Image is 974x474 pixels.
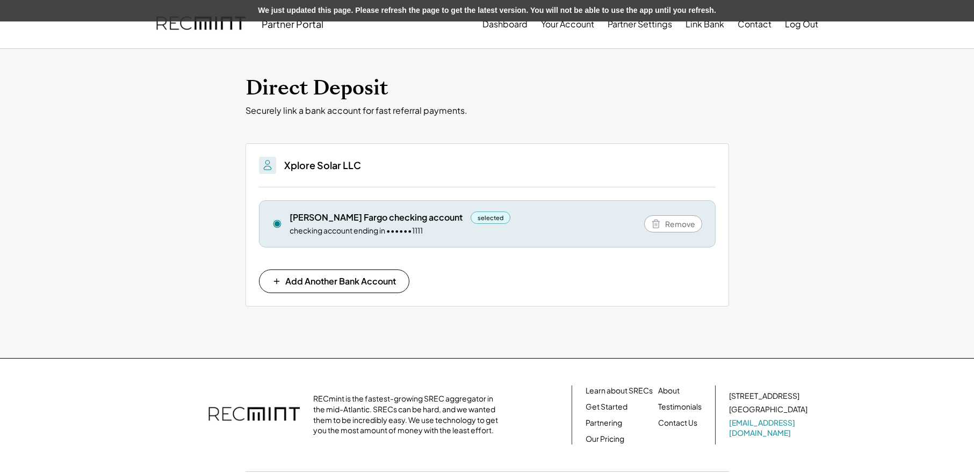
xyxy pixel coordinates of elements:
button: Partner Settings [608,13,672,35]
a: Get Started [586,402,627,412]
div: RECmint is the fastest-growing SREC aggregator in the mid-Atlantic. SRECs can be hard, and we wan... [313,393,504,435]
a: Contact Us [658,418,697,428]
button: Add Another Bank Account [259,269,409,293]
h3: Xplore Solar LLC [284,159,361,171]
a: About [658,385,680,396]
a: Learn about SRECs [586,385,653,396]
div: [STREET_ADDRESS] [729,391,799,402]
button: Dashboard [482,13,528,35]
button: Contact [738,13,771,35]
a: Partnering [586,418,622,428]
h1: Direct Deposit [246,76,729,101]
img: People.svg [261,159,274,172]
div: [PERSON_NAME] Fargo checking account [290,212,463,223]
img: recmint-logotype%403x.png [156,6,246,42]
img: recmint-logotype%403x.png [208,396,300,434]
div: checking account ending in ••••••1111 [290,225,423,236]
div: [GEOGRAPHIC_DATA] [729,404,807,415]
div: Partner Portal [262,18,323,30]
button: Log Out [785,13,818,35]
a: [EMAIL_ADDRESS][DOMAIN_NAME] [729,418,810,439]
span: Add Another Bank Account [285,277,396,286]
button: Your Account [541,13,594,35]
div: selected [471,212,511,224]
a: Testimonials [658,402,702,412]
span: Remove [665,220,695,228]
button: Link Bank [686,13,724,35]
button: Remove [644,215,702,232]
a: Our Pricing [586,434,624,444]
div: Securely link a bank account for fast referral payments. [246,105,729,116]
